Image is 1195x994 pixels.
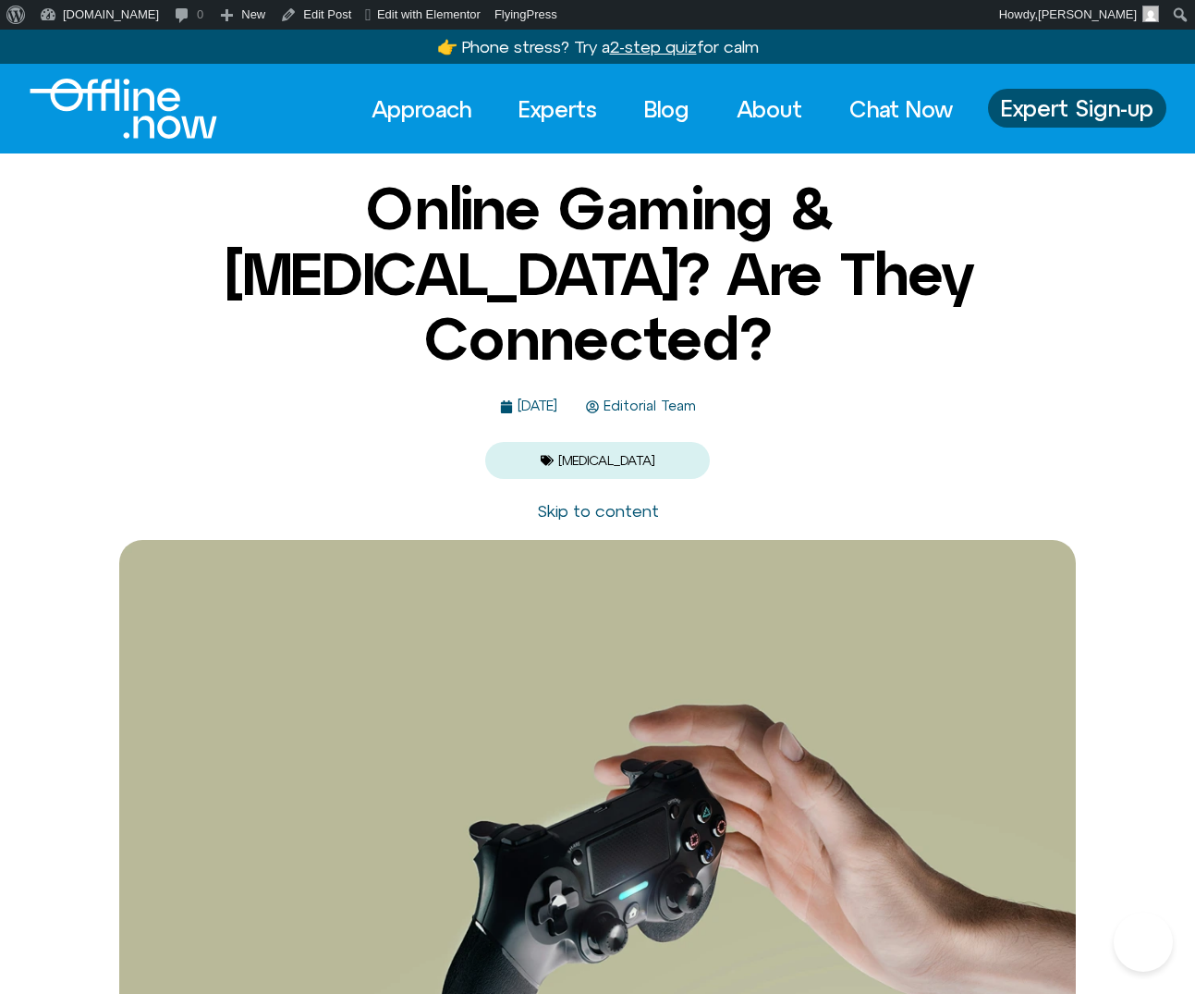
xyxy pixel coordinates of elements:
a: About [720,89,819,129]
a: Editorial Team [586,399,696,414]
a: Chat Now [833,89,969,129]
span: Edit with Elementor [377,7,481,21]
a: Approach [355,89,488,129]
a: Blog [628,89,706,129]
time: [DATE] [518,398,557,413]
iframe: Botpress [1114,913,1173,972]
a: 👉 Phone stress? Try a2-step quizfor calm [437,37,759,56]
a: [MEDICAL_DATA] [558,453,655,468]
span: Editorial Team [599,399,696,414]
span: [PERSON_NAME] [1038,7,1137,21]
a: Experts [502,89,614,129]
a: [DATE] [500,399,557,414]
img: offline.now [30,79,217,139]
h1: Online Gaming & [MEDICAL_DATA]? Are They Connected? [150,176,1046,371]
span: Expert Sign-up [1001,96,1153,120]
u: 2-step quiz [610,37,697,56]
div: Logo [30,79,186,139]
a: Expert Sign-up [988,89,1166,128]
nav: Menu [355,89,969,129]
a: Skip to content [537,501,659,521]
